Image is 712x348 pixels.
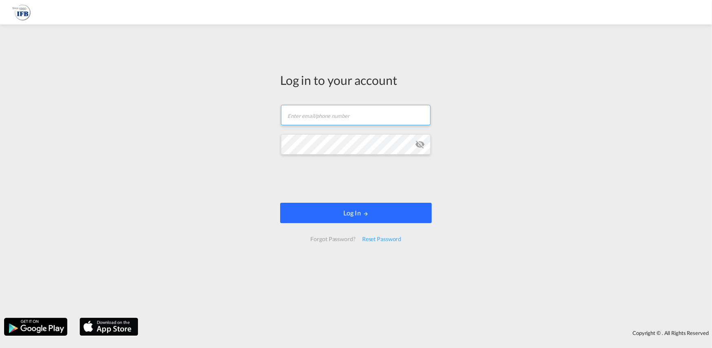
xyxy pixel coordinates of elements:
[307,232,358,246] div: Forgot Password?
[142,326,712,340] div: Copyright © . All Rights Reserved
[359,232,405,246] div: Reset Password
[280,71,432,89] div: Log in to your account
[280,203,432,223] button: LOGIN
[79,317,139,337] img: apple.png
[415,140,425,149] md-icon: icon-eye-off
[281,105,431,125] input: Enter email/phone number
[3,317,68,337] img: google.png
[12,3,31,22] img: b628ab10256c11eeb52753acbc15d091.png
[294,163,418,195] iframe: reCAPTCHA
